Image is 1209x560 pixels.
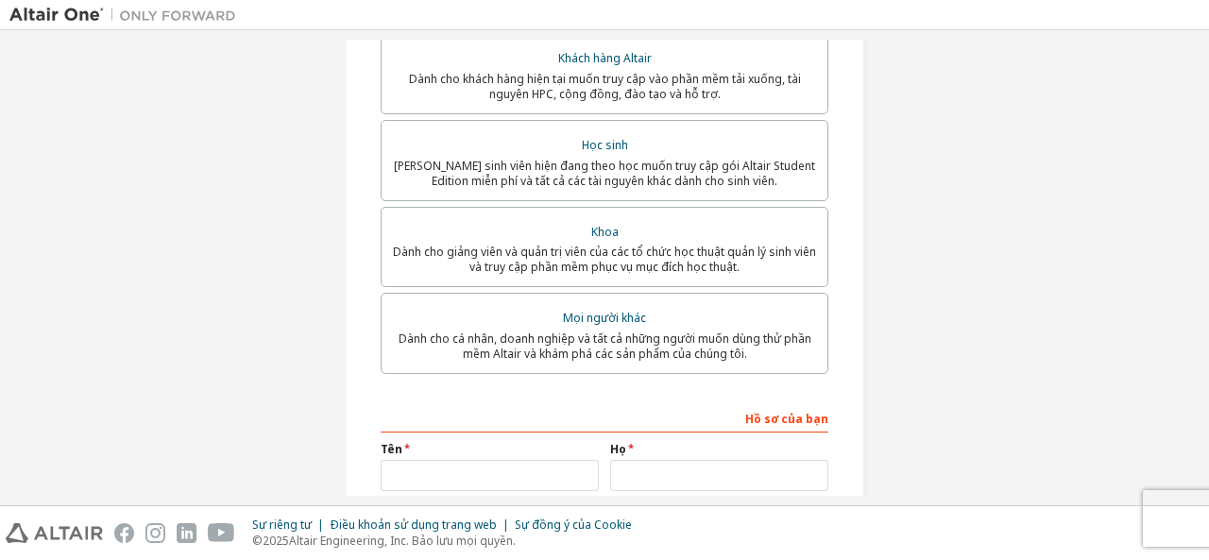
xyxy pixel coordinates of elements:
[208,523,235,543] img: youtube.svg
[558,50,652,66] font: Khách hàng Altair
[114,523,134,543] img: facebook.svg
[145,523,165,543] img: instagram.svg
[563,310,646,326] font: Mọi người khác
[394,158,815,189] font: [PERSON_NAME] sinh viên hiện đang theo học muốn truy cập gói Altair Student Edition miễn phí và t...
[582,137,628,153] font: Học sinh
[177,523,196,543] img: linkedin.svg
[610,441,626,457] font: Họ
[330,517,497,533] font: Điều khoản sử dụng trang web
[252,533,263,549] font: ©
[9,6,246,25] img: Altair One
[591,224,619,240] font: Khoa
[381,441,402,457] font: Tên
[745,411,828,427] font: Hồ sơ của bạn
[289,533,516,549] font: Altair Engineering, Inc. Bảo lưu mọi quyền.
[252,517,312,533] font: Sự riêng tư
[515,517,632,533] font: Sự đồng ý của Cookie
[6,523,103,543] img: altair_logo.svg
[393,244,816,275] font: Dành cho giảng viên và quản trị viên của các tổ chức học thuật quản lý sinh viên và truy cập phần...
[399,331,811,362] font: Dành cho cá nhân, doanh nghiệp và tất cả những người muốn dùng thử phần mềm Altair và khám phá cá...
[409,71,801,102] font: Dành cho khách hàng hiện tại muốn truy cập vào phần mềm tải xuống, tài nguyên HPC, cộng đồng, đào...
[263,533,289,549] font: 2025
